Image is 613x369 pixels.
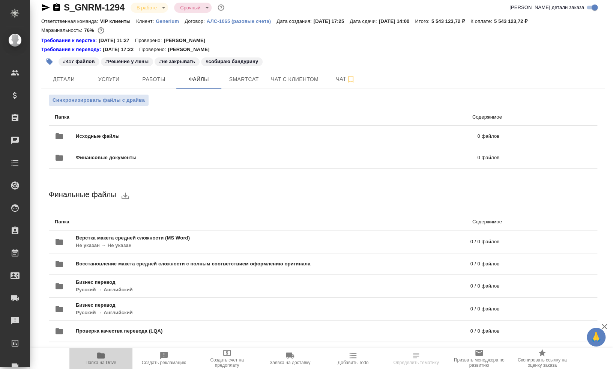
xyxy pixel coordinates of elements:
[76,286,302,294] p: Русский → Английский
[328,74,364,84] span: Чат
[181,75,217,84] span: Файлы
[100,58,154,64] span: Решение у Лены
[55,113,271,121] p: Папка
[41,46,103,53] div: Нажми, чтобы открыть папку с инструкцией
[41,37,99,44] a: Требования к верстке:
[174,3,212,13] div: В работе
[41,18,100,24] p: Ответственная команда:
[164,37,211,44] p: [PERSON_NAME]
[103,46,139,53] p: [DATE] 17:22
[185,18,207,24] p: Договор:
[206,58,258,65] p: #собираю бандурину
[41,27,84,33] p: Маржинальность:
[50,322,68,340] button: folder
[431,18,470,24] p: 5 543 123,72 ₽
[86,360,116,365] span: Папка на Drive
[41,46,103,53] a: Требования к переводу:
[258,348,322,369] button: Заявка на доставку
[91,75,127,84] span: Услуги
[515,357,569,368] span: Скопировать ссылку на оценку заказа
[139,46,168,53] p: Проверено:
[156,18,185,24] a: Generium
[105,58,149,65] p: #Решение у Лены
[276,18,313,24] p: Дата создания:
[84,27,96,33] p: 76%
[50,277,68,295] button: folder
[64,2,125,12] a: S_GNRM-1294
[200,58,263,64] span: собираю бандурину
[58,58,100,64] span: 417 файлов
[50,255,68,273] button: folder
[385,348,448,369] button: Определить тематику
[350,18,379,24] p: Дата сдачи:
[302,305,499,313] p: 0 / 0 файлов
[307,154,499,161] p: 0 файлов
[271,75,319,84] span: Чат с клиентом
[76,279,302,286] span: Бизнес перевод
[590,329,602,345] span: 🙏
[76,154,307,161] span: Финансовые документы
[99,37,135,44] p: [DATE] 11:27
[271,218,502,226] p: Содержимое
[226,75,262,84] span: Smartcat
[134,5,159,11] button: В работе
[415,18,431,24] p: Итого:
[55,218,271,226] p: Папка
[76,234,330,242] span: Верстка макета средней сложности (MS Word)
[76,309,302,316] p: Русский → Английский
[207,18,276,24] a: АЛС-1065 (разовые счета)
[393,360,439,365] span: Определить тематику
[135,37,164,44] p: Проверено:
[322,348,385,369] button: Добавить Todo
[46,75,82,84] span: Детали
[41,37,99,44] div: Нажми, чтобы открыть папку с инструкцией
[509,4,584,11] span: [PERSON_NAME] детали заказа
[69,348,132,369] button: Папка на Drive
[216,3,226,12] button: Доп статусы указывают на важность/срочность заказа
[63,58,95,65] p: #417 файлов
[76,242,330,249] p: Не указан → Не указан
[53,96,145,104] span: Синхронизировать файлы с драйва
[178,5,203,11] button: Срочный
[346,75,355,84] svg: Подписаться
[448,348,511,369] button: Призвать менеджера по развитию
[116,187,134,205] button: download
[76,133,299,140] span: Исходные файлы
[50,127,68,145] button: folder
[316,327,499,335] p: 0 / 0 файлов
[330,238,499,245] p: 0 / 0 файлов
[50,233,68,251] button: folder
[270,360,310,365] span: Заявка на доставку
[41,53,58,70] button: Добавить тэг
[49,190,116,199] span: Финальные файлы
[100,18,136,24] p: VIP клиенты
[200,357,254,368] span: Создать счет на предоплату
[379,18,415,24] p: [DATE] 14:00
[470,18,494,24] p: К оплате:
[154,58,200,64] span: не закрывать
[299,133,499,140] p: 0 файлов
[452,357,506,368] span: Призвать менеджера по развитию
[96,26,106,35] button: 1050779.67 RUB; 38080.00 UAH;
[587,328,605,346] button: 🙏
[76,260,390,268] span: Восстановление макета средней сложности с полным соответствием оформлению оригинала
[131,3,168,13] div: В работе
[52,3,61,12] button: Скопировать ссылку
[390,260,499,268] p: 0 / 0 файлов
[76,327,316,335] span: Проверка качества перевода (LQA)
[168,46,215,53] p: [PERSON_NAME]
[136,18,156,24] p: Клиент:
[50,300,68,318] button: folder
[159,58,195,65] p: #не закрывать
[511,348,574,369] button: Скопировать ссылку на оценку заказа
[50,149,68,167] button: folder
[314,18,350,24] p: [DATE] 17:25
[49,95,149,106] button: Синхронизировать файлы с драйва
[132,348,195,369] button: Создать рекламацию
[271,113,502,121] p: Содержимое
[136,75,172,84] span: Работы
[338,360,368,365] span: Добавить Todo
[195,348,258,369] button: Создать счет на предоплату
